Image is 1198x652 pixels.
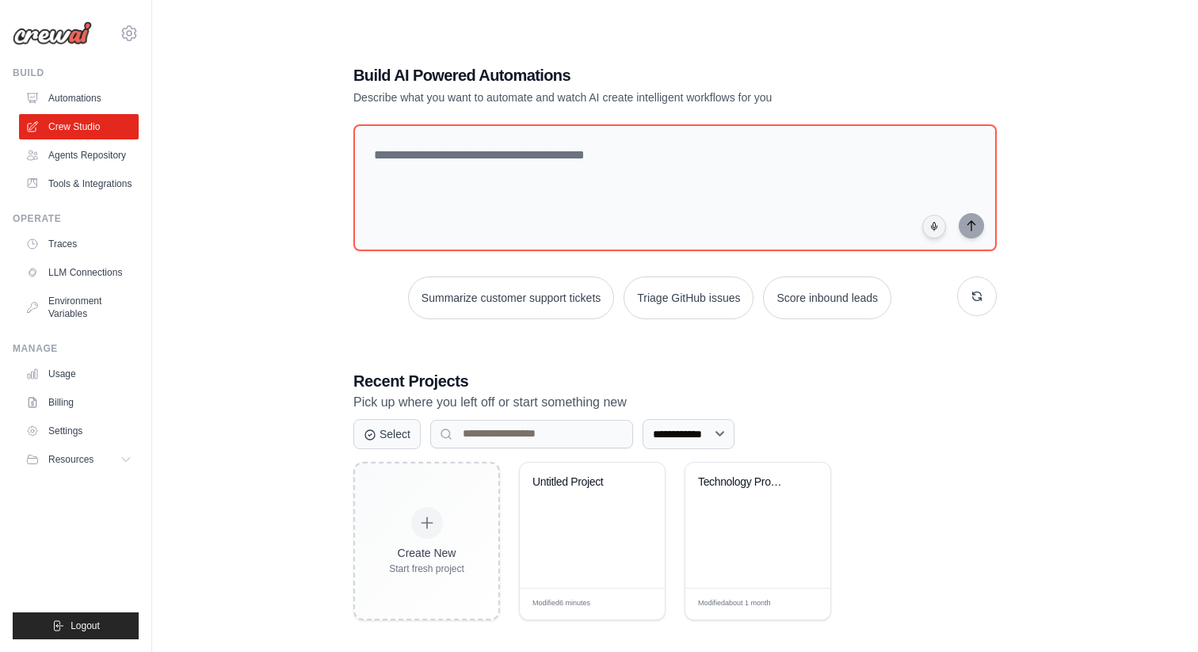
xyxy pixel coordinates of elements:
[353,392,997,413] p: Pick up where you left off or start something new
[19,143,139,168] a: Agents Repository
[353,64,886,86] h1: Build AI Powered Automations
[19,86,139,111] a: Automations
[13,612,139,639] button: Logout
[19,288,139,326] a: Environment Variables
[19,447,139,472] button: Resources
[922,215,946,238] button: Click to speak your automation idea
[19,114,139,139] a: Crew Studio
[624,276,754,319] button: Triage GitHub issues
[353,90,886,105] p: Describe what you want to automate and watch AI create intelligent workflows for you
[698,598,771,609] span: Modified about 1 month
[19,361,139,387] a: Usage
[389,562,464,575] div: Start fresh project
[48,453,93,466] span: Resources
[19,390,139,415] a: Billing
[19,418,139,444] a: Settings
[19,260,139,285] a: LLM Connections
[19,231,139,257] a: Traces
[13,342,139,355] div: Manage
[957,276,997,316] button: Get new suggestions
[13,212,139,225] div: Operate
[13,21,92,45] img: Logo
[408,276,614,319] button: Summarize customer support tickets
[353,419,421,449] button: Select
[698,475,794,490] div: Technology Product Research Automation
[19,171,139,196] a: Tools & Integrations
[353,370,997,392] h3: Recent Projects
[71,620,100,632] span: Logout
[628,598,641,610] span: Edit
[532,598,590,609] span: Modified 6 minutes
[763,276,891,319] button: Score inbound leads
[793,598,807,610] span: Edit
[532,475,628,490] div: Untitled Project
[389,545,464,561] div: Create New
[13,67,139,79] div: Build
